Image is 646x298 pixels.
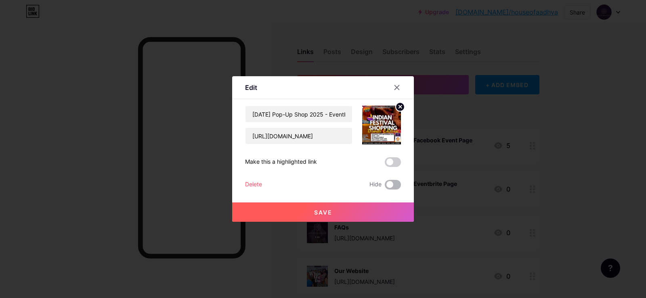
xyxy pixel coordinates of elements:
[369,180,382,190] span: Hide
[232,202,414,222] button: Save
[245,83,257,92] div: Edit
[245,157,317,167] div: Make this a highlighted link
[245,128,352,144] input: URL
[245,106,352,122] input: Title
[362,106,401,144] img: link_thumbnail
[245,180,262,190] div: Delete
[314,209,332,216] span: Save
